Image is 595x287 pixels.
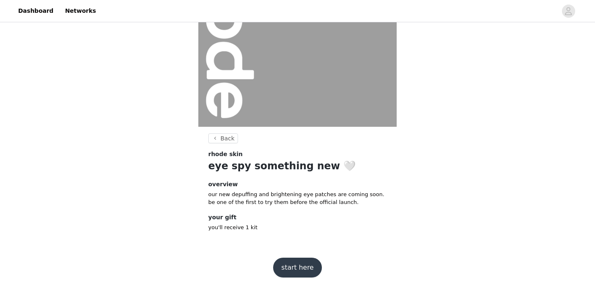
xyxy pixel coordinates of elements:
button: Back [208,133,238,143]
p: you'll receive 1 kit [208,223,387,232]
h4: overview [208,180,387,189]
div: avatar [564,5,572,18]
button: start here [273,258,322,278]
a: Networks [60,2,101,20]
a: Dashboard [13,2,58,20]
h4: your gift [208,213,387,222]
p: our new depuffing and brightening eye patches are coming soon. be one of the first to try them be... [208,190,387,206]
h1: eye spy something new 🤍 [208,159,387,173]
span: rhode skin [208,150,243,159]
